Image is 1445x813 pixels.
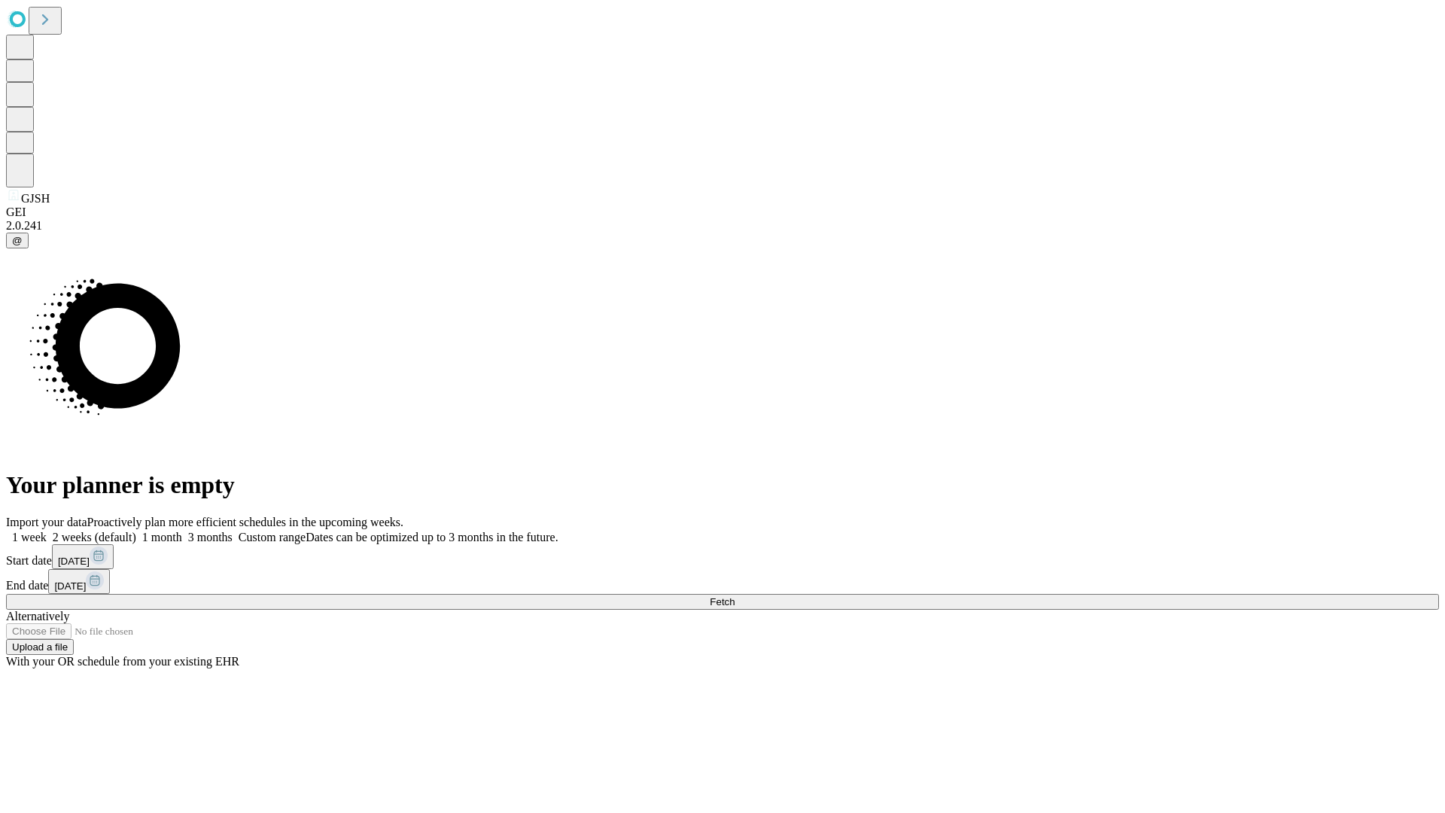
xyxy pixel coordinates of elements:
div: Start date [6,544,1439,569]
span: 1 week [12,531,47,544]
span: Fetch [710,596,735,607]
span: Custom range [239,531,306,544]
span: @ [12,235,23,246]
button: Upload a file [6,639,74,655]
span: [DATE] [58,556,90,567]
button: [DATE] [52,544,114,569]
span: 3 months [188,531,233,544]
span: Proactively plan more efficient schedules in the upcoming weeks. [87,516,403,528]
span: [DATE] [54,580,86,592]
div: 2.0.241 [6,219,1439,233]
h1: Your planner is empty [6,471,1439,499]
span: Import your data [6,516,87,528]
div: GEI [6,206,1439,219]
span: Dates can be optimized up to 3 months in the future. [306,531,558,544]
button: [DATE] [48,569,110,594]
span: 2 weeks (default) [53,531,136,544]
span: With your OR schedule from your existing EHR [6,655,239,668]
span: Alternatively [6,610,69,623]
button: @ [6,233,29,248]
span: GJSH [21,192,50,205]
div: End date [6,569,1439,594]
button: Fetch [6,594,1439,610]
span: 1 month [142,531,182,544]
